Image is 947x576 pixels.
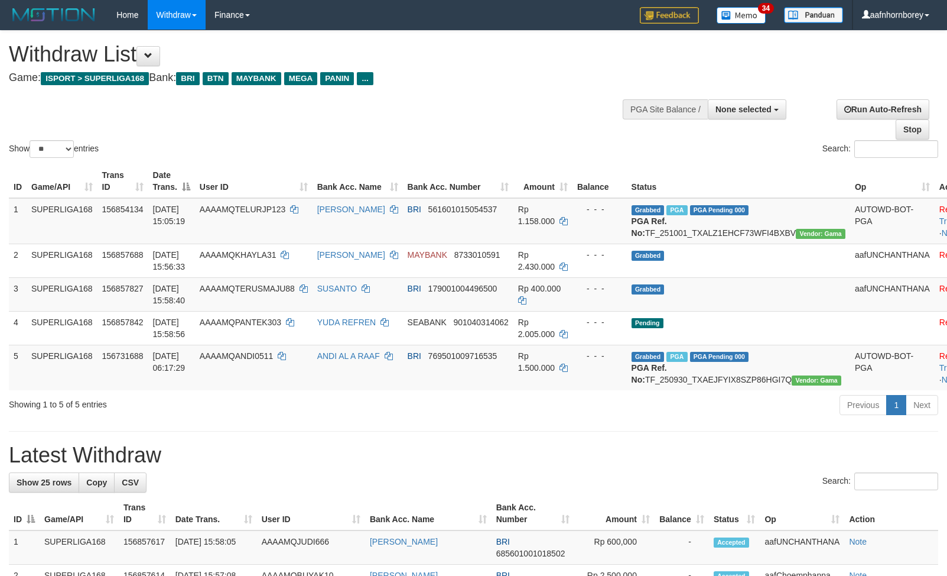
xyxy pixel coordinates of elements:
[513,164,572,198] th: Amount: activate to sort column ascending
[27,345,97,390] td: SUPERLIGA168
[850,345,935,390] td: AUTOWD-BOT-PGA
[640,7,699,24] img: Feedback.jpg
[428,205,497,214] span: Copy 561601015054537 to clipboard
[9,444,938,467] h1: Latest Withdraw
[9,311,27,345] td: 4
[9,6,99,24] img: MOTION_logo.png
[79,473,115,493] a: Copy
[9,43,620,66] h1: Withdraw List
[844,497,938,530] th: Action
[9,244,27,277] td: 2
[257,530,365,565] td: AAAAMQJUDI666
[627,164,850,198] th: Status
[574,530,655,565] td: Rp 600,000
[850,198,935,244] td: AUTOWD-BOT-PGA
[102,284,144,293] span: 156857827
[854,140,938,158] input: Search:
[492,497,574,530] th: Bank Acc. Number: activate to sort column ascending
[577,283,622,295] div: - - -
[317,318,376,327] a: YUDA REFREN
[666,352,687,362] span: Marked by aafromsomean
[195,164,313,198] th: User ID: activate to sort column ascending
[632,318,663,328] span: Pending
[114,473,147,493] a: CSV
[632,216,667,238] b: PGA Ref. No:
[849,537,867,546] a: Note
[119,497,171,530] th: Trans ID: activate to sort column ascending
[408,205,421,214] span: BRI
[655,530,709,565] td: -
[886,395,906,415] a: 1
[850,164,935,198] th: Op: activate to sort column ascending
[9,72,620,84] h4: Game: Bank:
[200,205,286,214] span: AAAAMQTELURJP123
[760,530,844,565] td: aafUNCHANTHANA
[690,205,749,215] span: PGA Pending
[41,72,149,85] span: ISPORT > SUPERLIGA168
[40,497,119,530] th: Game/API: activate to sort column ascending
[27,311,97,345] td: SUPERLIGA168
[715,105,772,114] span: None selected
[365,497,492,530] th: Bank Acc. Name: activate to sort column ascending
[784,7,843,23] img: panduan.png
[27,277,97,311] td: SUPERLIGA168
[627,198,850,244] td: TF_251001_TXALZ1EHCF73WFI4BXBV
[837,99,929,119] a: Run Auto-Refresh
[102,250,144,260] span: 156857688
[232,72,281,85] span: MAYBANK
[9,530,40,565] td: 1
[317,205,385,214] a: [PERSON_NAME]
[284,72,318,85] span: MEGA
[518,318,555,339] span: Rp 2.005.000
[454,250,500,260] span: Copy 8733010591 to clipboard
[313,164,403,198] th: Bank Acc. Name: activate to sort column ascending
[708,99,786,119] button: None selected
[153,205,186,226] span: [DATE] 15:05:19
[320,72,354,85] span: PANIN
[822,140,938,158] label: Search:
[574,497,655,530] th: Amount: activate to sort column ascending
[9,497,40,530] th: ID: activate to sort column descending
[796,229,845,239] span: Vendor URL: https://trx31.1velocity.biz
[17,478,71,487] span: Show 25 rows
[200,250,276,260] span: AAAAMQKHAYLA31
[102,205,144,214] span: 156854134
[176,72,199,85] span: BRI
[27,164,97,198] th: Game/API: activate to sort column ascending
[627,345,850,390] td: TF_250930_TXAEJFYIX8SZP86HGI7Q
[850,277,935,311] td: aafUNCHANTHANA
[203,72,229,85] span: BTN
[102,318,144,327] span: 156857842
[9,277,27,311] td: 3
[86,478,107,487] span: Copy
[27,198,97,244] td: SUPERLIGA168
[690,352,749,362] span: PGA Pending
[30,140,74,158] select: Showentries
[518,250,555,271] span: Rp 2.430.000
[577,350,622,362] div: - - -
[518,351,555,373] span: Rp 1.500.000
[9,198,27,244] td: 1
[572,164,627,198] th: Balance
[317,284,357,293] a: SUSANTO
[760,497,844,530] th: Op: activate to sort column ascending
[839,395,887,415] a: Previous
[122,478,139,487] span: CSV
[370,537,438,546] a: [PERSON_NAME]
[428,284,497,293] span: Copy 179001004496500 to clipboard
[496,549,565,558] span: Copy 685601001018502 to clipboard
[632,205,665,215] span: Grabbed
[200,284,295,293] span: AAAAMQTERUSMAJU88
[97,164,148,198] th: Trans ID: activate to sort column ascending
[9,345,27,390] td: 5
[822,473,938,490] label: Search:
[9,140,99,158] label: Show entries
[153,318,186,339] span: [DATE] 15:58:56
[714,538,749,548] span: Accepted
[317,351,380,361] a: ANDI AL A RAAF
[408,318,447,327] span: SEABANK
[518,205,555,226] span: Rp 1.158.000
[428,351,497,361] span: Copy 769501009716535 to clipboard
[408,250,447,260] span: MAYBANK
[403,164,513,198] th: Bank Acc. Number: activate to sort column ascending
